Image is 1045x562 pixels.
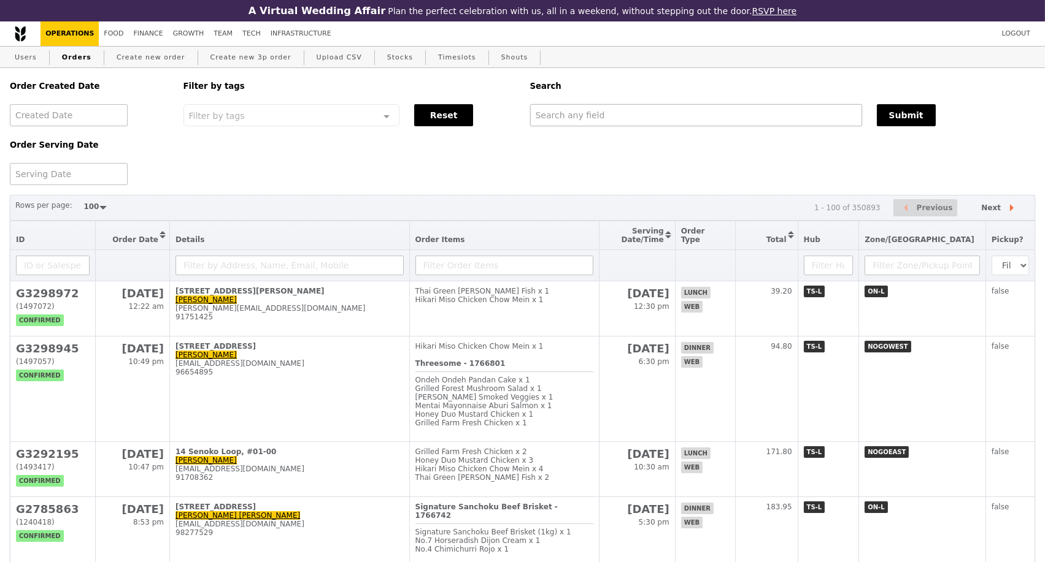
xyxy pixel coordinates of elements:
[183,82,515,91] h5: Filter by tags
[681,503,714,514] span: dinner
[865,235,974,244] span: Zone/[GEOGRAPHIC_DATA]
[414,104,473,126] button: Reset
[771,287,792,295] span: 39.20
[997,21,1035,46] a: Logout
[16,342,90,355] h2: G3298945
[771,342,792,351] span: 94.80
[415,503,558,520] b: Signature Sanchoku Beef Brisket - 1766742
[382,47,418,69] a: Stocks
[128,357,164,366] span: 10:49 pm
[634,463,669,471] span: 10:30 am
[175,456,237,465] a: [PERSON_NAME]
[681,301,703,313] span: web
[16,235,25,244] span: ID
[681,227,705,244] span: Order Type
[101,342,164,355] h2: [DATE]
[415,384,542,393] span: Grilled Forest Mushroom Salad x 1
[865,286,887,297] span: ON-L
[16,447,90,460] h2: G3292195
[15,199,72,211] label: Rows per page:
[865,256,980,275] input: Filter Zone/Pickup Point
[16,256,90,275] input: ID or Salesperson name
[101,503,164,515] h2: [DATE]
[129,21,168,46] a: Finance
[16,518,90,526] div: (1240418)
[175,359,404,368] div: [EMAIL_ADDRESS][DOMAIN_NAME]
[415,473,594,482] div: Thai Green [PERSON_NAME] Fish x 2
[415,465,594,473] div: Hikari Miso Chicken Chow Mein x 4
[681,447,711,459] span: lunch
[175,304,404,313] div: [PERSON_NAME][EMAIL_ADDRESS][DOMAIN_NAME]
[175,447,404,456] div: 14 Senoko Loop, #01-00
[249,5,385,17] h3: A Virtual Wedding Affair
[917,200,953,215] span: Previous
[57,47,96,69] a: Orders
[16,475,64,487] span: confirmed
[101,447,164,460] h2: [DATE]
[175,465,404,473] div: [EMAIL_ADDRESS][DOMAIN_NAME]
[415,536,541,545] span: No.7 Horseradish Dijon Cream x 1
[415,235,465,244] span: Order Items
[16,302,90,311] div: (1497072)
[681,356,703,368] span: web
[496,47,533,69] a: Shouts
[16,287,90,300] h2: G3298972
[174,5,871,17] div: Plan the perfect celebration with us, all in a weekend, without stepping out the door.
[415,401,552,410] span: Mentai Mayonnaise Aburi Salmon x 1
[804,446,825,458] span: TS-L
[415,256,594,275] input: Filter Order Items
[415,545,509,553] span: No.4 Chimichurri Rojo x 1
[530,82,1036,91] h5: Search
[639,518,669,526] span: 5:30 pm
[415,447,594,456] div: Grilled Farm Fresh Chicken x 2
[752,6,797,16] a: RSVP here
[893,199,957,217] button: Previous
[16,314,64,326] span: confirmed
[16,370,64,381] span: confirmed
[814,203,881,212] div: 1 - 100 of 350893
[175,528,404,537] div: 98277529
[175,313,404,321] div: 91751425
[992,447,1009,456] span: false
[266,21,336,46] a: Infrastructure
[175,511,300,520] a: [PERSON_NAME] [PERSON_NAME]
[992,287,1009,295] span: false
[133,518,164,526] span: 8:53 pm
[209,21,237,46] a: Team
[433,47,480,69] a: Timeslots
[804,341,825,352] span: TS-L
[415,419,527,427] span: Grilled Farm Fresh Chicken x 1
[175,235,204,244] span: Details
[415,287,594,295] div: Thai Green [PERSON_NAME] Fish x 1
[766,447,792,456] span: 171.80
[865,501,887,513] span: ON-L
[206,47,296,69] a: Create new 3p order
[16,357,90,366] div: (1497057)
[415,456,594,465] div: Honey Duo Mustard Chicken x 3
[681,287,711,298] span: lunch
[175,256,404,275] input: Filter by Address, Name, Email, Mobile
[415,393,553,401] span: [PERSON_NAME] Smoked Veggies x 1
[112,47,190,69] a: Create new order
[16,530,64,542] span: confirmed
[415,359,506,368] b: Threesome - 1766801
[99,21,128,46] a: Food
[605,287,669,300] h2: [DATE]
[415,376,530,384] span: Ondeh Ondeh Pandan Cake x 1
[981,200,1001,215] span: Next
[175,503,404,511] div: [STREET_ADDRESS]
[992,235,1024,244] span: Pickup?
[415,295,594,304] div: Hikari Miso Chicken Chow Mein x 1
[766,503,792,511] span: 183.95
[804,256,854,275] input: Filter Hub
[175,342,404,351] div: [STREET_ADDRESS]
[10,140,169,150] h5: Order Serving Date
[40,21,99,46] a: Operations
[15,26,26,42] img: Grain logo
[312,47,367,69] a: Upload CSV
[681,517,703,528] span: web
[992,342,1009,351] span: false
[415,410,534,419] span: Honey Duo Mustard Chicken x 1
[605,447,669,460] h2: [DATE]
[992,503,1009,511] span: false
